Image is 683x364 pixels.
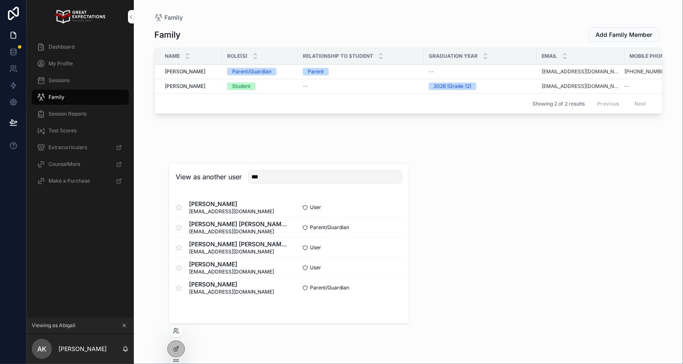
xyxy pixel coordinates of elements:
a: [PHONE_NUMBER] [624,68,669,75]
div: 2026 (Grade 12) [434,83,471,90]
a: Student [227,83,293,90]
span: [PERSON_NAME] [PERSON_NAME][EMAIL_ADDRESS][DOMAIN_NAME] [189,240,289,248]
span: CounselMore [49,161,80,168]
span: [PERSON_NAME] [165,83,205,90]
span: Session Reports [49,111,87,117]
span: [PERSON_NAME] [189,280,274,289]
span: [PERSON_NAME] [189,200,274,208]
span: [EMAIL_ADDRESS][DOMAIN_NAME] [189,289,274,295]
span: User [310,204,321,211]
h1: Family [154,29,181,41]
span: User [310,264,321,271]
a: -- [624,83,677,90]
a: -- [429,68,532,75]
span: -- [429,68,434,75]
span: Family [49,94,64,101]
img: App logo [55,10,105,23]
a: [PHONE_NUMBER] [624,68,677,75]
span: [PERSON_NAME] [PERSON_NAME][EMAIL_ADDRESS][DOMAIN_NAME] [189,220,289,228]
a: My Profile [32,56,129,71]
div: Student [232,83,251,90]
span: [EMAIL_ADDRESS][DOMAIN_NAME] [189,268,274,275]
span: Showing 2 of 2 results [532,101,585,107]
span: Extracurriculars [49,144,87,151]
div: Parent [308,68,324,75]
span: Add Family Member [596,31,652,39]
span: Relationship to Student [303,53,373,59]
span: Family [164,13,183,22]
a: CounselMore [32,157,129,172]
div: Parent/Guardian [232,68,271,75]
a: Parent [303,68,419,75]
span: Parent/Guardian [310,224,349,231]
a: Parent/Guardian [227,68,293,75]
span: [PERSON_NAME] [165,68,205,75]
a: [EMAIL_ADDRESS][DOMAIN_NAME] [542,68,619,75]
span: Dashboard [49,44,74,50]
a: Family [32,90,129,105]
a: Test Scores [32,123,129,138]
a: Make a Purchase [32,173,129,188]
span: My Profile [49,60,73,67]
a: Extracurriculars [32,140,129,155]
a: Sessions [32,73,129,88]
span: Test Scores [49,127,77,134]
span: -- [303,83,308,90]
span: [EMAIL_ADDRESS][DOMAIN_NAME] [189,248,289,255]
span: Role(s) [227,53,248,59]
a: [EMAIL_ADDRESS][DOMAIN_NAME] [542,83,619,90]
span: Parent/Guardian [310,284,349,291]
span: [PERSON_NAME] [189,260,274,268]
h2: View as another user [176,172,242,182]
a: Session Reports [32,106,129,121]
span: Make a Purchase [49,178,90,184]
span: Graduation Year [429,53,478,59]
span: [EMAIL_ADDRESS][DOMAIN_NAME] [189,228,289,235]
button: Add Family Member [588,27,659,42]
div: scrollable content [27,34,134,199]
span: Sessions [49,77,69,84]
a: Family [154,13,183,22]
a: -- [303,83,419,90]
a: [PERSON_NAME] [165,83,217,90]
span: -- [624,83,629,90]
span: Name [165,53,180,59]
span: [EMAIL_ADDRESS][DOMAIN_NAME] [189,208,274,215]
a: 2026 (Grade 12) [429,83,532,90]
span: User [310,244,321,251]
span: AK [37,344,46,354]
a: [PERSON_NAME] [165,68,217,75]
span: Viewing as Abigail [32,322,75,329]
span: Email [542,53,557,59]
span: Mobile Phone [629,53,667,59]
a: Dashboard [32,39,129,54]
p: [PERSON_NAME] [59,345,107,353]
